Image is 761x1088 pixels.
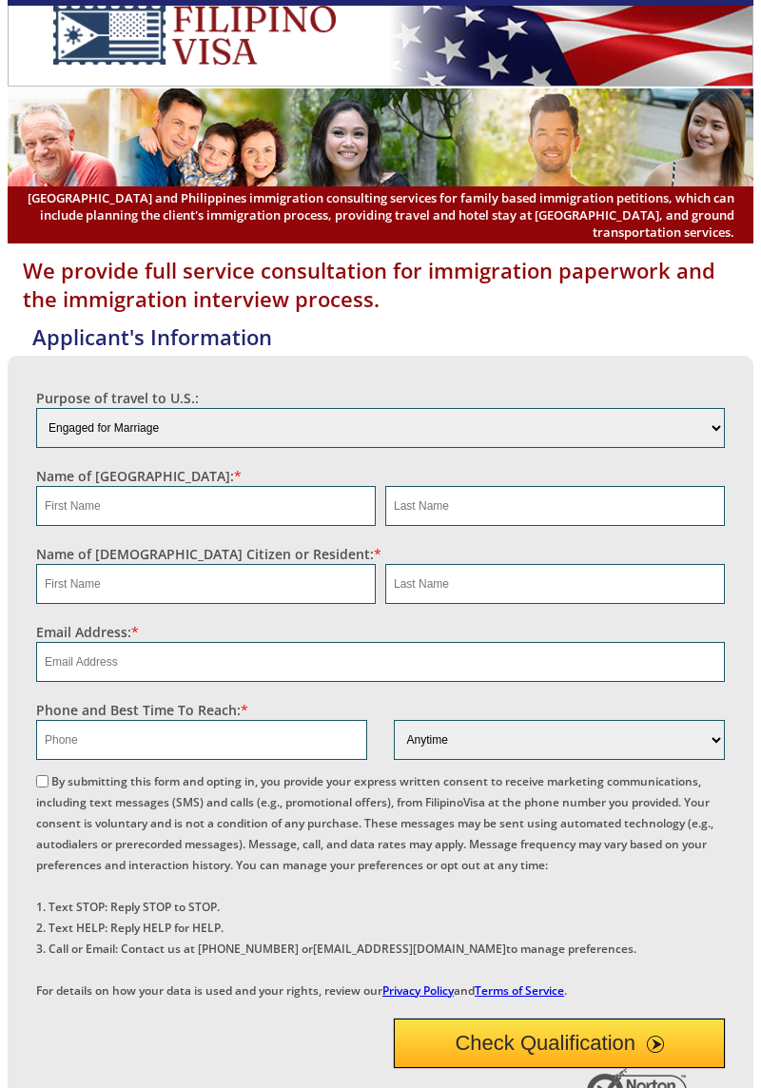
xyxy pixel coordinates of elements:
input: By submitting this form and opting in, you provide your express written consent to receive market... [36,775,49,787]
select: Phone and Best Reach Time are required. [394,720,725,760]
label: Name of [DEMOGRAPHIC_DATA] Citizen or Resident: [36,545,381,563]
a: Terms of Service [475,982,564,999]
button: Check Qualification [394,1019,725,1068]
h1: We provide full service consultation for immigration paperwork and the immigration interview proc... [8,256,753,313]
input: First Name [36,564,376,604]
h4: Applicant's Information [17,322,753,351]
label: Email Address: [36,623,139,641]
span: [GEOGRAPHIC_DATA] and Philippines immigration consulting services for family based immigration pe... [27,189,734,241]
label: By submitting this form and opting in, you provide your express written consent to receive market... [36,773,713,999]
label: Purpose of travel to U.S.: [36,389,199,407]
a: Privacy Policy [382,982,454,999]
input: Last Name [385,486,725,526]
input: Email Address [36,642,725,682]
input: Phone [36,720,367,760]
input: First Name [36,486,376,526]
label: Name of [GEOGRAPHIC_DATA]: [36,467,242,485]
input: Last Name [385,564,725,604]
label: Phone and Best Time To Reach: [36,701,248,719]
